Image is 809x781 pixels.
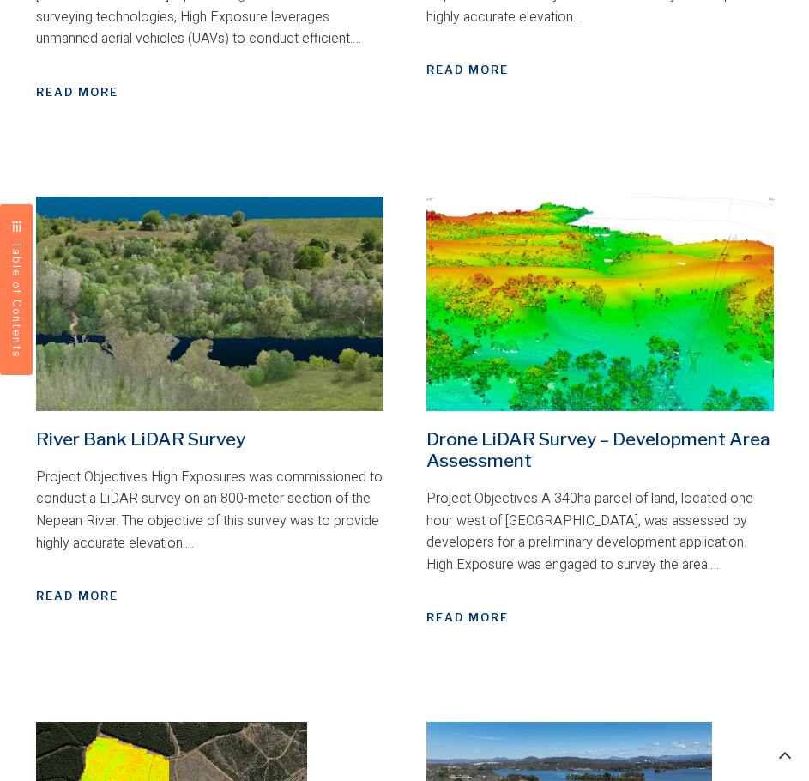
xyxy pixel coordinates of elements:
span: Table of Contents [10,242,23,358]
a: Drone LiDAR Survey – Development Area Assessment [426,428,770,471]
p: Project Objectives A 340ha parcel of land, located one hour west of [GEOGRAPHIC_DATA], was assess... [426,488,774,576]
a: Read More [426,62,509,79]
a: Read More [426,609,509,627]
a: Read More [36,588,118,605]
p: Project Objectives High Exposures was commissioned to conduct a LiDAR survey on an 800-meter sect... [36,467,383,554]
a: Read More [36,84,118,101]
a: River Bank LiDAR Survey [36,428,245,450]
